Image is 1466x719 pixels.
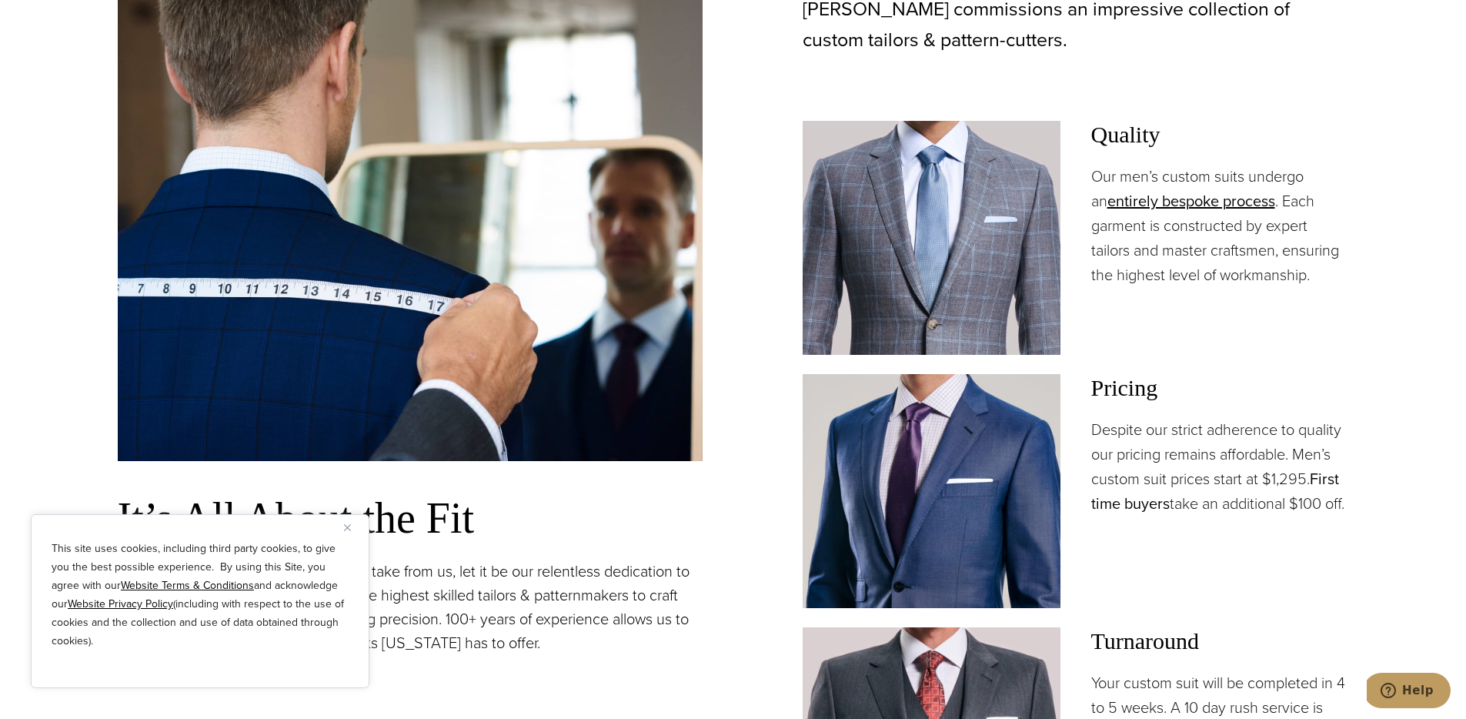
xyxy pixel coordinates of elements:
p: Despite our strict adherence to quality our pricing remains affordable. Men’s custom suit prices ... [1091,417,1349,516]
h3: Turnaround [1091,627,1349,655]
a: Website Privacy Policy [68,596,173,612]
h3: Quality [1091,121,1349,149]
a: First time buyers [1091,467,1339,515]
h3: It’s All About the Fit [118,492,703,544]
img: Client in Zegna grey windowpane bespoke suit with white shirt and light blue tie. [803,121,1060,355]
a: Website Terms & Conditions [121,577,254,594]
img: Close [344,524,351,531]
p: If there is one piece of information you take from us, let it be our relentless dedication to the... [118,560,703,655]
a: entirely bespoke process [1107,189,1275,212]
iframe: Opens a widget where you can chat to one of our agents [1367,673,1451,711]
img: Client in blue solid custom made suit with white shirt and navy tie. Fabric by Scabal. [803,374,1060,608]
button: Close [344,518,362,537]
h3: Pricing [1091,374,1349,402]
p: Our men’s custom suits undergo an . Each garment is constructed by expert tailors and master craf... [1091,164,1349,287]
p: This site uses cookies, including third party cookies, to give you the best possible experience. ... [52,540,349,650]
